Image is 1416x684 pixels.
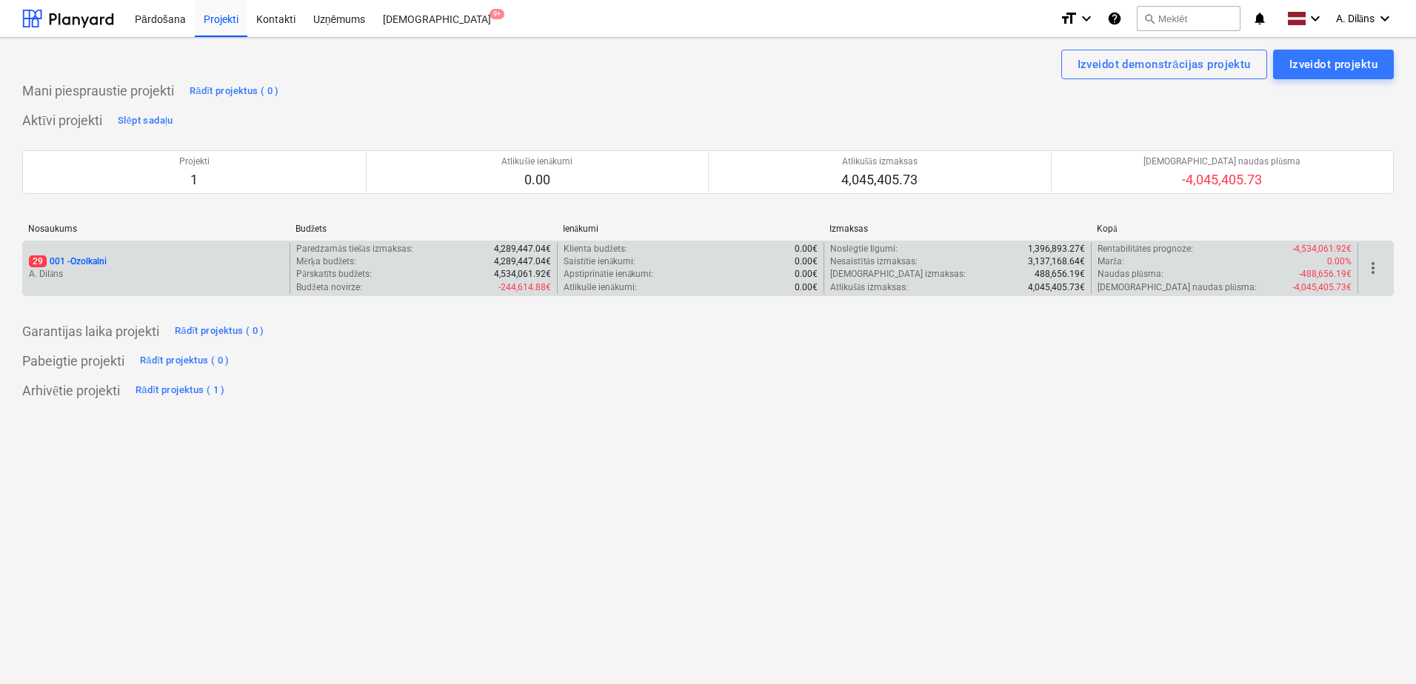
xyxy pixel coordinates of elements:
[795,281,818,294] p: 0.00€
[175,323,264,340] div: Rādīt projektus ( 0 )
[1028,243,1085,255] p: 1,396,893.27€
[1107,10,1122,27] i: Zināšanu pamats
[564,268,654,281] p: Apstiprinātie ienākumi :
[1327,255,1352,268] p: 0.00%
[1061,50,1267,79] button: Izveidot demonstrācijas projektu
[296,281,361,294] p: Budžeta novirze :
[494,255,551,268] p: 4,289,447.04€
[1143,171,1300,189] p: -4,045,405.73
[190,83,279,100] div: Rādīt projektus ( 0 )
[501,155,572,168] p: Atlikušie ienākumi
[1252,10,1267,27] i: notifications
[1143,13,1155,24] span: search
[22,112,102,130] p: Aktīvi projekti
[1289,55,1377,74] div: Izveidot projektu
[1078,10,1095,27] i: keyboard_arrow_down
[118,113,173,130] div: Slēpt sadaļu
[494,243,551,255] p: 4,289,447.04€
[29,255,47,267] span: 29
[830,255,918,268] p: Nesaistītās izmaksas :
[1376,10,1394,27] i: keyboard_arrow_down
[830,268,966,281] p: [DEMOGRAPHIC_DATA] izmaksas :
[1097,224,1352,235] div: Kopā
[29,268,284,281] p: A. Dilāns
[295,224,551,235] div: Budžets
[494,268,551,281] p: 4,534,061.92€
[132,379,229,403] button: Rādīt projektus ( 1 )
[564,281,637,294] p: Atlikušie ienākumi :
[296,268,372,281] p: Pārskatīts budžets :
[140,352,230,369] div: Rādīt projektus ( 0 )
[22,352,124,370] p: Pabeigtie projekti
[563,224,818,235] div: Ienākumi
[296,255,356,268] p: Mērķa budžets :
[29,255,284,281] div: 29001 -OzolkalniA. Dilāns
[1342,613,1416,684] iframe: Chat Widget
[179,155,210,168] p: Projekti
[1364,259,1382,277] span: more_vert
[22,323,159,341] p: Garantijas laika projekti
[186,79,283,103] button: Rādīt projektus ( 0 )
[179,171,210,189] p: 1
[564,243,627,255] p: Klienta budžets :
[1060,10,1078,27] i: format_size
[498,281,551,294] p: -244,614.88€
[795,255,818,268] p: 0.00€
[296,243,413,255] p: Paredzamās tiešās izmaksas :
[830,243,898,255] p: Noslēgtie līgumi :
[1292,281,1352,294] p: -4,045,405.73€
[1098,255,1124,268] p: Marža :
[1035,268,1085,281] p: 488,656.19€
[1299,268,1352,281] p: -488,656.19€
[1028,255,1085,268] p: 3,137,168.64€
[1306,10,1324,27] i: keyboard_arrow_down
[1098,281,1257,294] p: [DEMOGRAPHIC_DATA] naudas plūsma :
[1078,55,1251,74] div: Izveidot demonstrācijas projektu
[22,82,174,100] p: Mani piespraustie projekti
[501,171,572,189] p: 0.00
[22,382,120,400] p: Arhivētie projekti
[829,224,1085,234] div: Izmaksas
[795,243,818,255] p: 0.00€
[136,382,225,399] div: Rādīt projektus ( 1 )
[28,224,284,234] div: Nosaukums
[1143,155,1300,168] p: [DEMOGRAPHIC_DATA] naudas plūsma
[1336,13,1375,25] span: A. Dilāns
[136,349,233,373] button: Rādīt projektus ( 0 )
[1098,268,1163,281] p: Naudas plūsma :
[1273,50,1394,79] button: Izveidot projektu
[1292,243,1352,255] p: -4,534,061.92€
[830,281,908,294] p: Atlikušās izmaksas :
[841,171,918,189] p: 4,045,405.73
[114,109,177,133] button: Slēpt sadaļu
[1137,6,1240,31] button: Meklēt
[1028,281,1085,294] p: 4,045,405.73€
[171,320,268,343] button: Rādīt projektus ( 0 )
[841,155,918,168] p: Atlikušās izmaksas
[490,9,504,19] span: 9+
[795,268,818,281] p: 0.00€
[1098,243,1193,255] p: Rentabilitātes prognoze :
[564,255,636,268] p: Saistītie ienākumi :
[29,255,107,268] p: 001 - Ozolkalni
